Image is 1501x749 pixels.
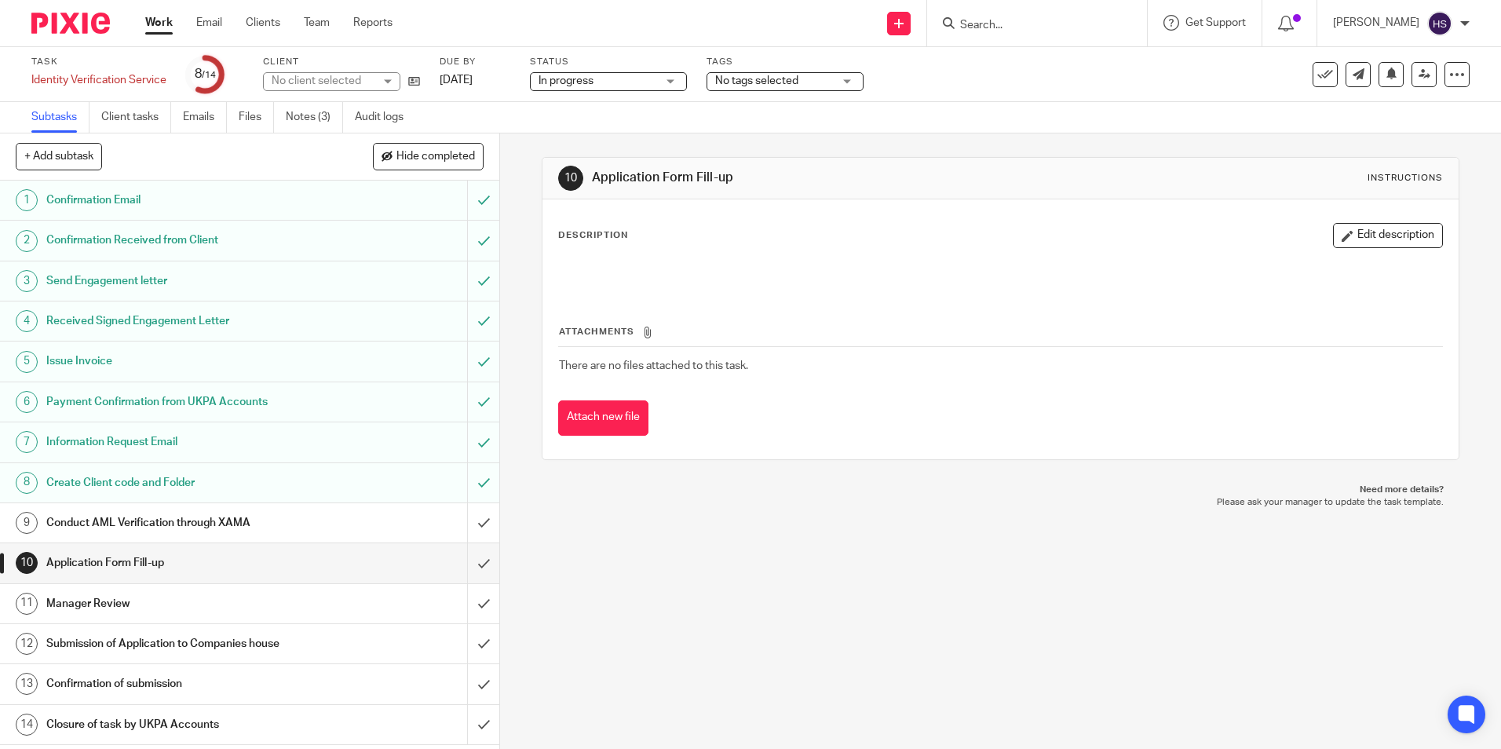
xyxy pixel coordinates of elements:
div: Instructions [1368,172,1443,185]
h1: Application Form Fill-up [592,170,1034,186]
a: Reports [353,15,393,31]
div: 11 [16,593,38,615]
h1: Issue Invoice [46,349,316,373]
small: /14 [202,71,216,79]
p: [PERSON_NAME] [1333,15,1419,31]
div: 10 [558,166,583,191]
label: Client [263,56,420,68]
button: Hide completed [373,143,484,170]
h1: Submission of Application to Companies house [46,632,316,656]
div: 8 [16,472,38,494]
h1: Closure of task by UKPA Accounts [46,713,316,736]
span: Get Support [1185,17,1246,28]
a: Files [239,102,274,133]
h1: Manager Review [46,592,316,616]
p: Please ask your manager to update the task template. [557,496,1443,509]
a: Email [196,15,222,31]
label: Status [530,56,687,68]
span: There are no files attached to this task. [559,360,748,371]
p: Description [558,229,628,242]
div: 10 [16,552,38,574]
p: Need more details? [557,484,1443,496]
h1: Confirmation Received from Client [46,228,316,252]
img: Pixie [31,13,110,34]
span: Hide completed [396,151,475,163]
a: Team [304,15,330,31]
div: 5 [16,351,38,373]
div: 6 [16,391,38,413]
h1: Confirmation Email [46,188,316,212]
div: 3 [16,270,38,292]
div: 8 [195,65,216,83]
div: 1 [16,189,38,211]
span: Attachments [559,327,634,336]
button: Edit description [1333,223,1443,248]
label: Due by [440,56,510,68]
input: Search [959,19,1100,33]
span: [DATE] [440,75,473,86]
div: No client selected [272,73,374,89]
div: 4 [16,310,38,332]
button: + Add subtask [16,143,102,170]
button: Attach new file [558,400,648,436]
h1: Conduct AML Verification through XAMA [46,511,316,535]
div: 12 [16,633,38,655]
div: 9 [16,512,38,534]
div: Identity Verification Service [31,72,166,88]
div: 2 [16,230,38,252]
h1: Create Client code and Folder [46,471,316,495]
a: Audit logs [355,102,415,133]
a: Subtasks [31,102,89,133]
a: Work [145,15,173,31]
div: 14 [16,714,38,736]
h1: Payment Confirmation from UKPA Accounts [46,390,316,414]
img: svg%3E [1427,11,1452,36]
div: 13 [16,673,38,695]
a: Emails [183,102,227,133]
label: Tags [707,56,864,68]
a: Clients [246,15,280,31]
h1: Send Engagement letter [46,269,316,293]
span: No tags selected [715,75,798,86]
h1: Application Form Fill-up [46,551,316,575]
label: Task [31,56,166,68]
div: 7 [16,431,38,453]
span: In progress [539,75,593,86]
a: Notes (3) [286,102,343,133]
h1: Confirmation of submission [46,672,316,696]
h1: Information Request Email [46,430,316,454]
h1: Received Signed Engagement Letter [46,309,316,333]
a: Client tasks [101,102,171,133]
